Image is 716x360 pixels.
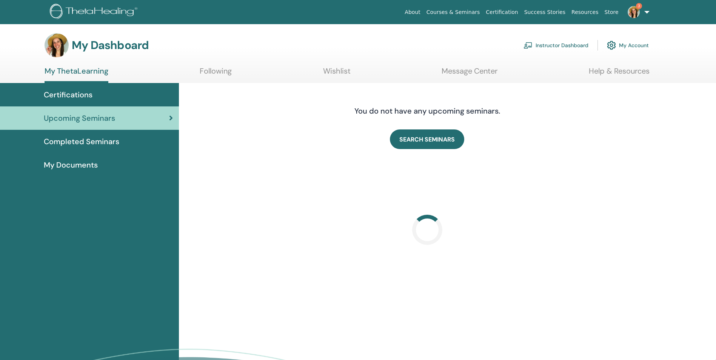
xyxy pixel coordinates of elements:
[72,38,149,52] h3: My Dashboard
[423,5,483,19] a: Courses & Seminars
[44,112,115,124] span: Upcoming Seminars
[50,4,140,21] img: logo.png
[390,129,464,149] a: SEARCH SEMINARS
[399,135,455,143] span: SEARCH SEMINARS
[44,136,119,147] span: Completed Seminars
[636,3,642,9] span: 3
[589,66,650,81] a: Help & Resources
[323,66,351,81] a: Wishlist
[402,5,423,19] a: About
[524,42,533,49] img: chalkboard-teacher.svg
[521,5,568,19] a: Success Stories
[568,5,602,19] a: Resources
[44,159,98,171] span: My Documents
[602,5,622,19] a: Store
[607,39,616,52] img: cog.svg
[628,6,640,18] img: default.jpg
[200,66,232,81] a: Following
[44,89,92,100] span: Certifications
[524,37,588,54] a: Instructor Dashboard
[483,5,521,19] a: Certification
[45,33,69,57] img: default.jpg
[607,37,649,54] a: My Account
[442,66,497,81] a: Message Center
[308,106,546,115] h4: You do not have any upcoming seminars.
[45,66,108,83] a: My ThetaLearning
